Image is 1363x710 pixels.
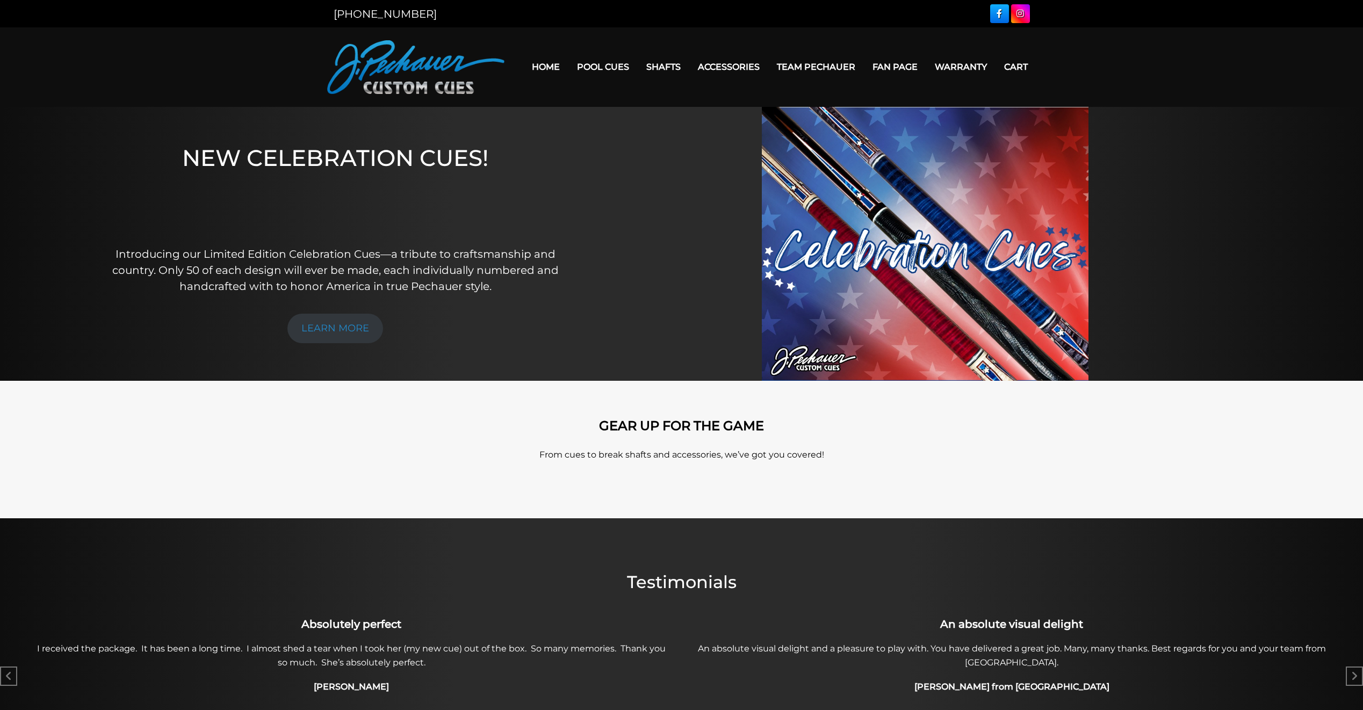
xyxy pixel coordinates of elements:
h3: Absolutely perfect [27,616,676,632]
h4: [PERSON_NAME] from [GEOGRAPHIC_DATA] [688,680,1336,693]
img: Pechauer Custom Cues [327,40,504,94]
p: An absolute visual delight and a pleasure to play with. You have delivered a great job. Many, man... [688,642,1336,670]
h1: NEW CELEBRATION CUES! [107,144,563,231]
div: 1 / 49 [27,615,676,698]
h4: [PERSON_NAME] [27,680,676,693]
a: LEARN MORE [287,314,383,343]
a: Home [523,53,568,81]
h3: An absolute visual delight [688,616,1336,632]
div: 2 / 49 [687,615,1337,698]
a: Accessories [689,53,768,81]
a: [PHONE_NUMBER] [334,8,437,20]
strong: GEAR UP FOR THE GAME [599,418,764,433]
a: Cart [996,53,1036,81]
p: I received the package. It has been a long time. I almost shed a tear when I took her (my new cue... [27,642,676,670]
a: Warranty [926,53,996,81]
p: From cues to break shafts and accessories, we’ve got you covered! [376,448,988,461]
a: Fan Page [864,53,926,81]
a: Shafts [638,53,689,81]
a: Team Pechauer [768,53,864,81]
p: Introducing our Limited Edition Celebration Cues—a tribute to craftsmanship and country. Only 50 ... [107,246,563,294]
a: Pool Cues [568,53,638,81]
